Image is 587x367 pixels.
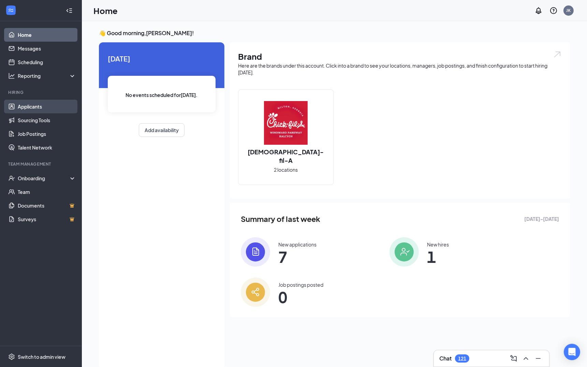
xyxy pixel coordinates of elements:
[238,147,333,165] h2: [DEMOGRAPHIC_DATA]-fil-A
[8,353,15,360] svg: Settings
[8,89,75,95] div: Hiring
[510,354,518,363] svg: ComposeMessage
[278,251,317,263] span: 7
[18,127,76,141] a: Job Postings
[8,161,75,167] div: Team Management
[567,8,571,13] div: JK
[278,241,317,248] div: New applications
[18,185,76,199] a: Team
[8,72,15,79] svg: Analysis
[18,55,76,69] a: Scheduling
[427,251,449,263] span: 1
[241,213,320,225] span: Summary of last week
[427,241,449,248] div: New hires
[534,6,543,15] svg: Notifications
[241,237,270,267] img: icon
[508,353,519,364] button: ComposeMessage
[278,281,323,288] div: Job postings posted
[439,355,452,362] h3: Chat
[520,353,531,364] button: ChevronUp
[18,199,76,212] a: DocumentsCrown
[264,101,308,145] img: Chick-fil-A
[18,72,76,79] div: Reporting
[522,354,530,363] svg: ChevronUp
[18,42,76,55] a: Messages
[126,91,198,99] span: No events scheduled for [DATE] .
[458,356,466,362] div: 121
[66,7,73,14] svg: Collapse
[524,215,559,223] span: [DATE] - [DATE]
[8,175,15,182] svg: UserCheck
[99,29,570,37] h3: 👋 Good morning, [PERSON_NAME] !
[18,212,76,226] a: SurveysCrown
[18,141,76,154] a: Talent Network
[108,53,216,64] span: [DATE]
[553,51,562,58] img: open.6027fd2a22e1237b5b06.svg
[18,175,70,182] div: Onboarding
[238,62,562,76] div: Here are the brands under this account. Click into a brand to see your locations, managers, job p...
[390,237,419,267] img: icon
[18,113,76,127] a: Sourcing Tools
[274,166,298,173] span: 2 locations
[533,353,544,364] button: Minimize
[93,5,118,16] h1: Home
[139,123,185,137] button: Add availability
[278,291,323,303] span: 0
[564,344,580,360] div: Open Intercom Messenger
[18,100,76,113] a: Applicants
[18,28,76,42] a: Home
[549,6,558,15] svg: QuestionInfo
[241,278,270,307] img: icon
[238,51,562,62] h1: Brand
[18,353,65,360] div: Switch to admin view
[8,7,14,14] svg: WorkstreamLogo
[534,354,542,363] svg: Minimize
